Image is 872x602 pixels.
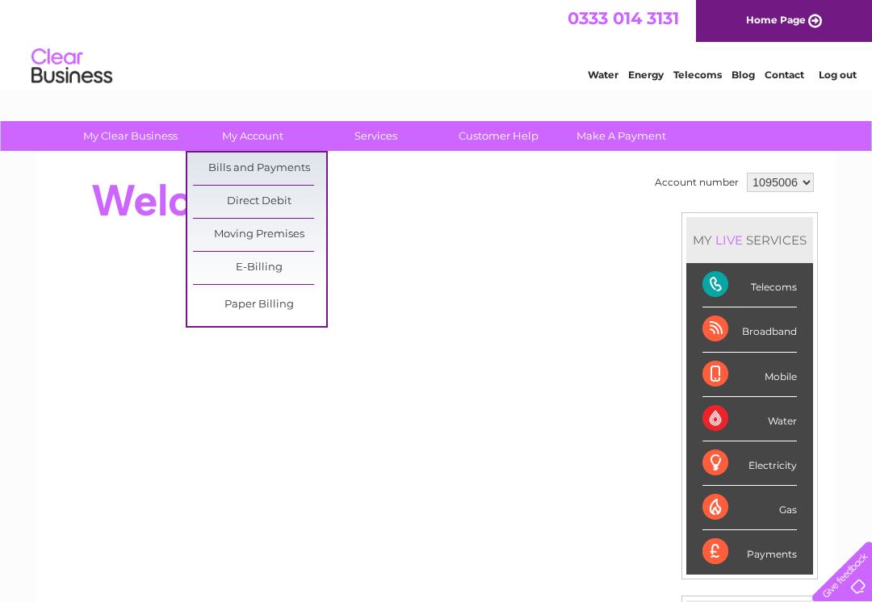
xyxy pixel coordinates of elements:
[628,69,664,81] a: Energy
[651,169,743,196] td: Account number
[686,217,813,263] div: MY SERVICES
[193,252,326,284] a: E-Billing
[702,441,797,486] div: Electricity
[193,186,326,218] a: Direct Debit
[432,121,565,151] a: Customer Help
[64,121,197,151] a: My Clear Business
[555,121,688,151] a: Make A Payment
[193,289,326,321] a: Paper Billing
[765,69,804,81] a: Contact
[187,121,320,151] a: My Account
[819,69,857,81] a: Log out
[702,486,797,530] div: Gas
[193,153,326,185] a: Bills and Payments
[309,121,442,151] a: Services
[702,263,797,307] div: Telecoms
[56,9,819,78] div: Clear Business is a trading name of Verastar Limited (registered in [GEOGRAPHIC_DATA] No. 3667643...
[732,69,755,81] a: Blog
[702,530,797,574] div: Payments
[31,42,113,91] img: logo.png
[702,397,797,441] div: Water
[702,307,797,352] div: Broadband
[712,232,746,248] div: LIVE
[702,353,797,397] div: Mobile
[568,8,679,28] a: 0333 014 3131
[588,69,618,81] a: Water
[193,219,326,251] a: Moving Premises
[673,69,722,81] a: Telecoms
